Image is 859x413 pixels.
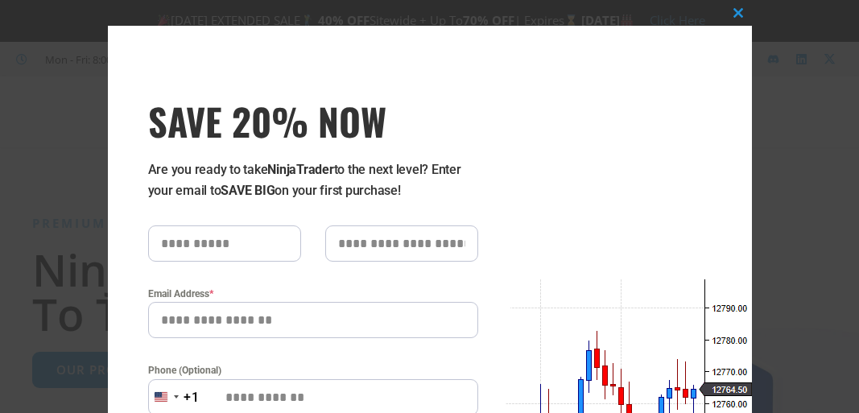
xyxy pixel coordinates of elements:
[148,159,478,201] p: Are you ready to take to the next level? Enter your email to on your first purchase!
[184,387,200,408] div: +1
[148,286,478,302] label: Email Address
[221,183,275,198] strong: SAVE BIG
[267,162,333,177] strong: NinjaTrader
[148,362,478,378] label: Phone (Optional)
[148,98,478,143] span: SAVE 20% NOW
